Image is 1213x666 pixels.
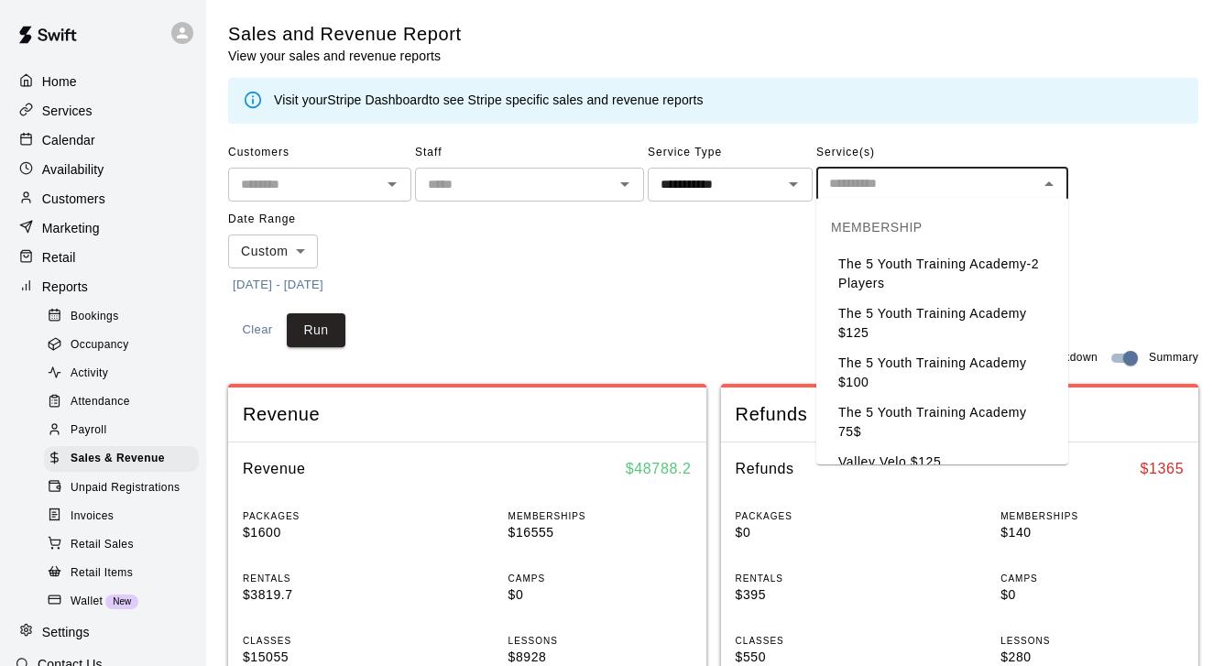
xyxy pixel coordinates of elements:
[1000,523,1184,542] p: $140
[71,508,114,526] span: Invoices
[736,634,919,648] p: CLASSES
[228,313,287,347] button: Clear
[626,457,692,481] h6: $ 48788.2
[1149,349,1198,367] span: Summary
[44,361,199,387] div: Activity
[15,214,191,242] a: Marketing
[243,572,426,585] p: RENTALS
[15,68,191,95] a: Home
[44,446,199,472] div: Sales & Revenue
[816,138,1068,168] span: Service(s)
[44,302,206,331] a: Bookings
[508,585,692,605] p: $0
[42,190,105,208] p: Customers
[228,47,462,65] p: View your sales and revenue reports
[42,278,88,296] p: Reports
[816,447,1068,477] li: Valley Velo $125
[44,475,199,501] div: Unpaid Registrations
[44,360,206,388] a: Activity
[243,634,426,648] p: CLASSES
[1000,509,1184,523] p: MEMBERSHIPS
[44,474,206,502] a: Unpaid Registrations
[508,509,692,523] p: MEMBERSHIPS
[44,532,199,558] div: Retail Sales
[42,219,100,237] p: Marketing
[508,523,692,542] p: $16555
[71,365,108,383] span: Activity
[71,564,133,583] span: Retail Items
[228,138,411,168] span: Customers
[44,559,206,587] a: Retail Items
[736,457,794,481] h6: Refunds
[816,249,1068,299] li: The 5 Youth Training Academy-2 Players
[105,596,138,606] span: New
[274,91,704,111] div: Visit your to see Stripe specific sales and revenue reports
[612,171,638,197] button: Open
[44,389,199,415] div: Attendance
[42,623,90,641] p: Settings
[1000,572,1184,585] p: CAMPS
[508,634,692,648] p: LESSONS
[15,97,191,125] a: Services
[1000,585,1184,605] p: $0
[1036,171,1062,197] button: Close
[243,457,306,481] h6: Revenue
[44,530,206,559] a: Retail Sales
[15,618,191,646] a: Settings
[415,138,644,168] span: Staff
[15,273,191,300] a: Reports
[71,393,130,411] span: Attendance
[44,331,206,359] a: Occupancy
[15,156,191,183] a: Availability
[1140,457,1184,481] h6: $ 1365
[816,299,1068,348] li: The 5 Youth Training Academy $125
[71,479,180,497] span: Unpaid Registrations
[736,509,919,523] p: PACKAGES
[42,102,93,120] p: Services
[287,313,345,347] button: Run
[228,271,328,300] button: [DATE] - [DATE]
[15,185,191,213] a: Customers
[1000,634,1184,648] p: LESSONS
[44,587,206,616] a: WalletNew
[44,417,206,445] a: Payroll
[71,308,119,326] span: Bookings
[15,126,191,154] a: Calendar
[71,336,129,355] span: Occupancy
[44,304,199,330] div: Bookings
[816,205,1068,249] div: MEMBERSHIP
[44,504,199,530] div: Invoices
[42,72,77,91] p: Home
[736,572,919,585] p: RENTALS
[816,398,1068,447] li: The 5 Youth Training Academy 75$
[243,509,426,523] p: PACKAGES
[42,131,95,149] p: Calendar
[736,402,1185,427] span: Refunds
[736,585,919,605] p: $395
[42,248,76,267] p: Retail
[781,171,806,197] button: Open
[243,402,692,427] span: Revenue
[243,585,426,605] p: $3819.7
[508,572,692,585] p: CAMPS
[228,235,318,268] div: Custom
[736,523,919,542] p: $0
[228,205,388,235] span: Date Range
[71,421,106,440] span: Payroll
[44,445,206,474] a: Sales & Revenue
[71,593,103,611] span: Wallet
[228,22,462,47] h5: Sales and Revenue Report
[71,450,165,468] span: Sales & Revenue
[44,502,206,530] a: Invoices
[15,244,191,271] a: Retail
[327,93,429,107] a: Stripe Dashboard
